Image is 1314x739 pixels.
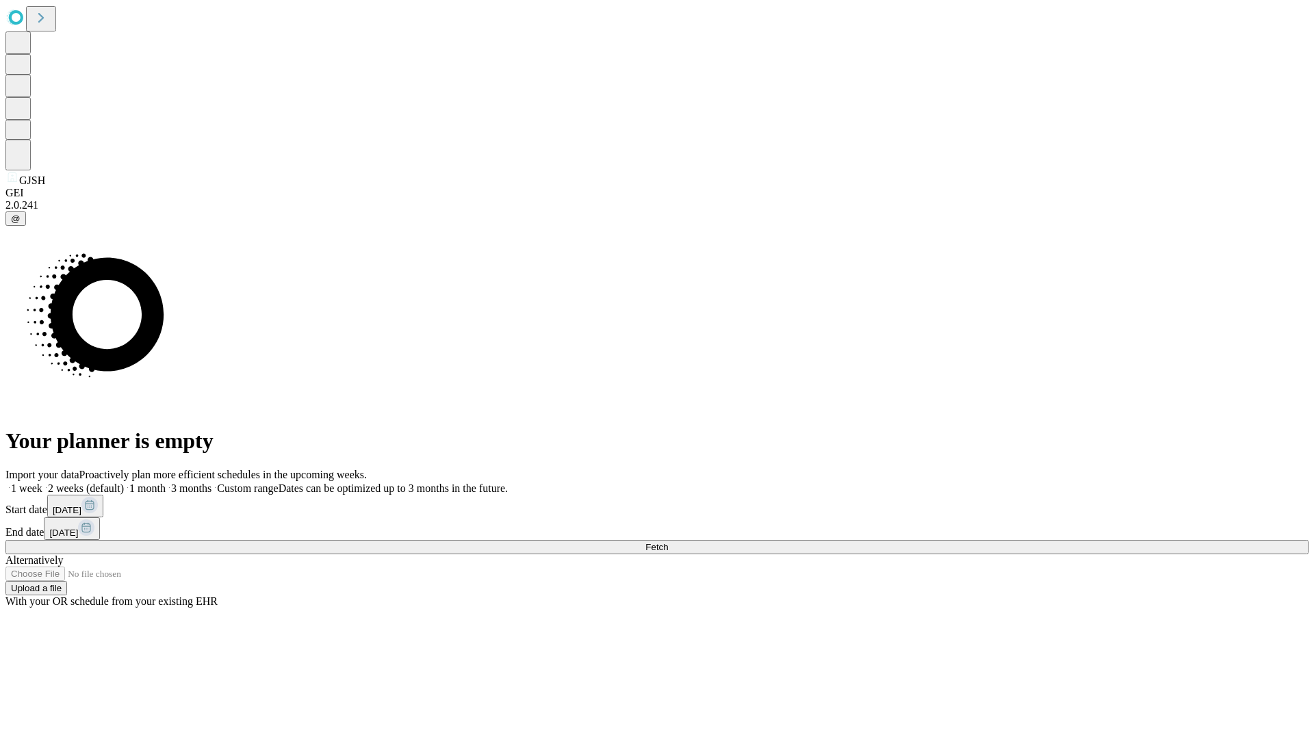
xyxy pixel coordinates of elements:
div: 2.0.241 [5,199,1309,211]
span: 1 month [129,482,166,494]
span: Import your data [5,469,79,480]
span: Fetch [645,542,668,552]
span: GJSH [19,174,45,186]
button: Fetch [5,540,1309,554]
span: @ [11,213,21,224]
span: Custom range [217,482,278,494]
button: Upload a file [5,581,67,595]
span: 3 months [171,482,211,494]
span: Alternatively [5,554,63,566]
span: [DATE] [49,528,78,538]
span: Proactively plan more efficient schedules in the upcoming weeks. [79,469,367,480]
button: @ [5,211,26,226]
button: [DATE] [44,517,100,540]
span: [DATE] [53,505,81,515]
span: Dates can be optimized up to 3 months in the future. [279,482,508,494]
h1: Your planner is empty [5,428,1309,454]
button: [DATE] [47,495,103,517]
div: End date [5,517,1309,540]
span: 1 week [11,482,42,494]
div: Start date [5,495,1309,517]
span: With your OR schedule from your existing EHR [5,595,218,607]
span: 2 weeks (default) [48,482,124,494]
div: GEI [5,187,1309,199]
